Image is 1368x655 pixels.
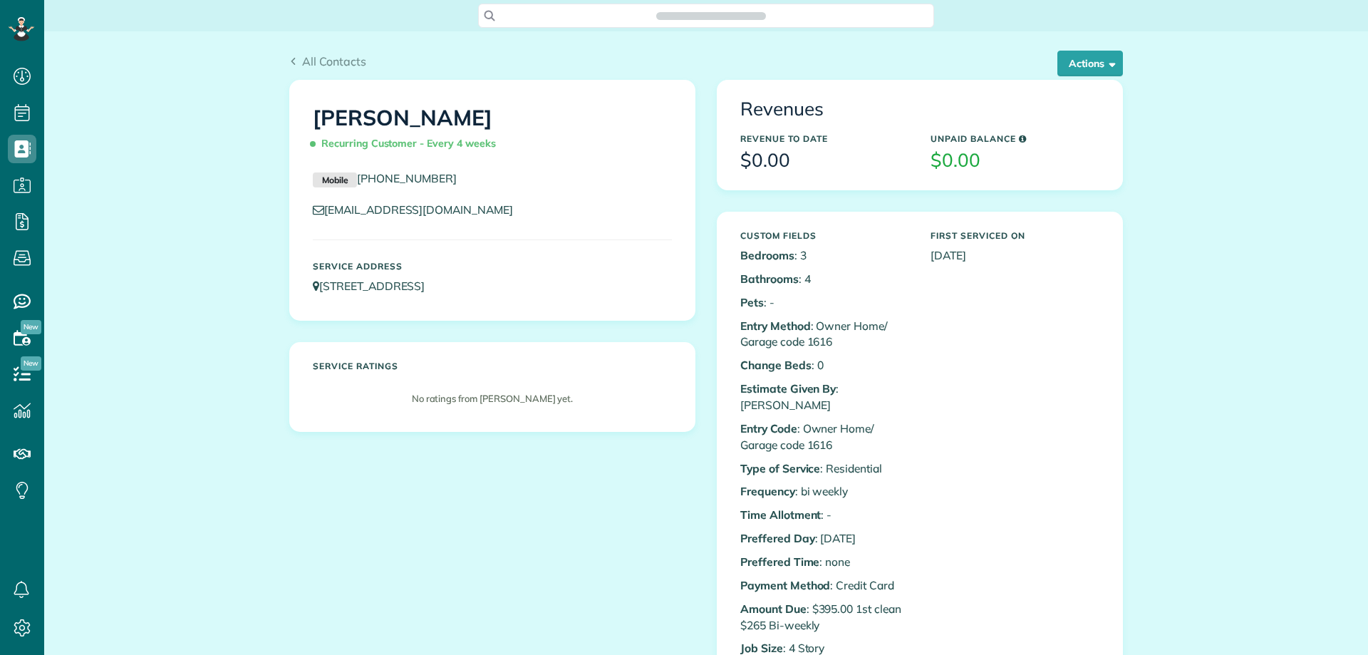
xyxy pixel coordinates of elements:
span: New [21,356,41,371]
b: Preffered Day [740,531,815,545]
h3: $0.00 [740,150,909,171]
b: Entry Method [740,319,811,333]
p: : none [740,554,909,570]
p: : bi weekly [740,483,909,500]
h5: First Serviced On [931,231,1099,240]
b: Preffered Time [740,555,819,569]
b: Change Beds [740,358,812,372]
p: : Residential [740,460,909,477]
b: Estimate Given By [740,381,836,396]
b: Type of Service [740,461,820,475]
h3: $0.00 [931,150,1099,171]
b: Bedrooms [740,248,794,262]
p: : Owner Home/ Garage code 1616 [740,421,909,453]
a: [STREET_ADDRESS] [313,279,438,293]
h5: Unpaid Balance [931,134,1099,143]
p: : 3 [740,247,909,264]
a: Mobile[PHONE_NUMBER] [313,171,457,185]
a: [EMAIL_ADDRESS][DOMAIN_NAME] [313,202,527,217]
b: Amount Due [740,602,807,616]
button: Actions [1057,51,1123,76]
b: Job Size [740,641,783,655]
p: : Owner Home/ Garage code 1616 [740,318,909,351]
p: : 4 [740,271,909,287]
p: : - [740,294,909,311]
span: New [21,320,41,334]
p: No ratings from [PERSON_NAME] yet. [320,392,665,406]
a: All Contacts [289,53,366,70]
p: : Credit Card [740,577,909,594]
h5: Service Address [313,262,672,271]
b: Payment Method [740,578,830,592]
b: Pets [740,295,764,309]
p: : [PERSON_NAME] [740,381,909,413]
h5: Revenue to Date [740,134,909,143]
b: Frequency [740,484,795,498]
p: : - [740,507,909,523]
span: Recurring Customer - Every 4 weeks [313,131,502,156]
span: Search ZenMaid… [670,9,751,23]
p: : $395.00 1st clean $265 Bi-weekly [740,601,909,634]
span: All Contacts [302,54,366,68]
p: : 0 [740,357,909,373]
p: [DATE] [931,247,1099,264]
b: Time Allotment [740,507,821,522]
h3: Revenues [740,99,1099,120]
h5: Service ratings [313,361,672,371]
b: Bathrooms [740,272,799,286]
h5: Custom Fields [740,231,909,240]
h1: [PERSON_NAME] [313,106,672,156]
b: Entry Code [740,421,797,435]
p: : [DATE] [740,530,909,547]
small: Mobile [313,172,357,188]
